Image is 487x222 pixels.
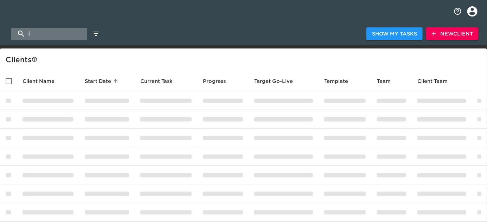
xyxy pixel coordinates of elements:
input: search [11,28,87,40]
span: Client Team [417,77,457,85]
button: NewClient [426,27,479,40]
button: profile [462,1,483,22]
span: Progress [203,77,235,85]
span: Start Date [85,77,120,85]
span: Current Task [140,77,182,85]
span: Target Go-Live [254,77,302,85]
button: Show My Tasks [366,27,423,40]
span: Team [377,77,400,85]
div: Client s [6,54,484,65]
button: edit [90,28,102,40]
span: Show My Tasks [372,30,417,38]
span: Client Name [23,77,64,85]
button: notifications [449,3,466,20]
span: Template [324,77,357,85]
span: Calculated based on the start date and the duration of all Tasks contained in this Hub. [254,77,293,85]
span: New Client [432,30,473,38]
span: This is the next Task in this Hub that should be completed [140,77,173,85]
svg: This is a list of all of your clients and clients shared with you [32,57,37,62]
